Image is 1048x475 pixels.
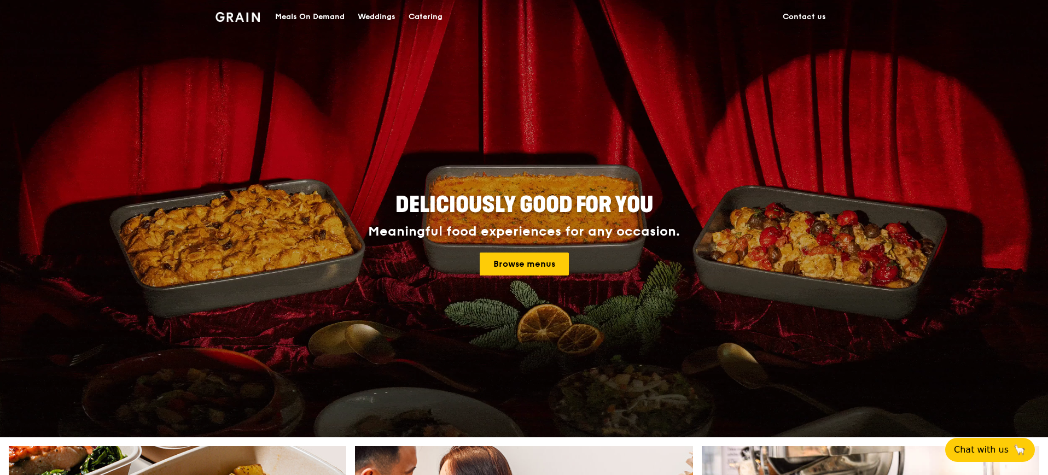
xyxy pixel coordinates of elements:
img: Grain [216,12,260,22]
div: Catering [409,1,443,33]
a: Browse menus [480,253,569,275]
a: Catering [402,1,449,33]
a: Weddings [351,1,402,33]
span: Chat with us [954,443,1009,456]
div: Meals On Demand [275,1,345,33]
span: 🦙 [1013,443,1026,456]
a: Contact us [776,1,832,33]
button: Chat with us🦙 [945,438,1035,462]
div: Meaningful food experiences for any occasion. [327,224,721,239]
div: Weddings [358,1,395,33]
span: Deliciously good for you [395,192,653,218]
